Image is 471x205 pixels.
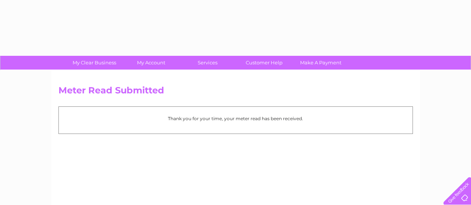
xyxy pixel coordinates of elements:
[290,56,351,70] a: Make A Payment
[64,56,125,70] a: My Clear Business
[233,56,295,70] a: Customer Help
[58,85,413,99] h2: Meter Read Submitted
[177,56,238,70] a: Services
[63,115,409,122] p: Thank you for your time, your meter read has been received.
[120,56,182,70] a: My Account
